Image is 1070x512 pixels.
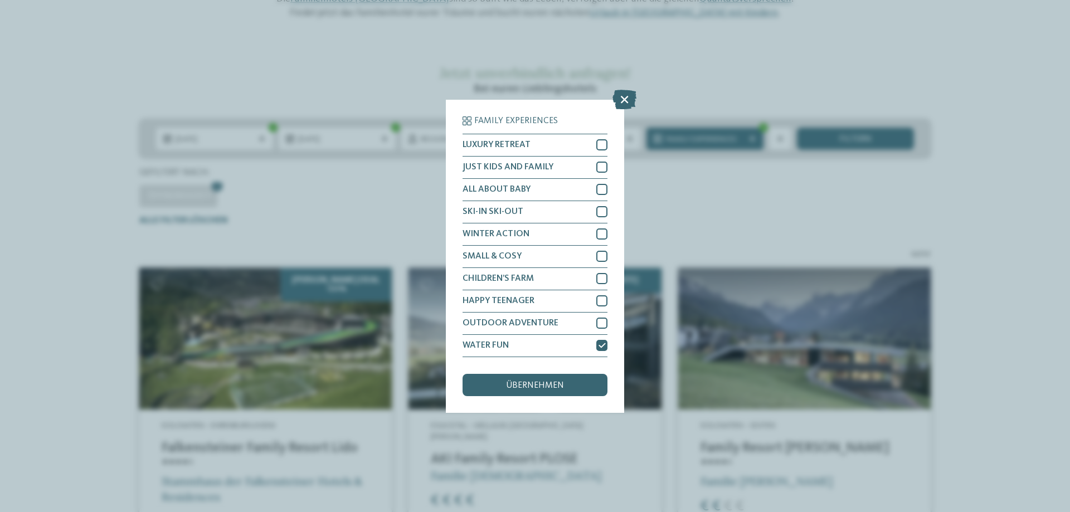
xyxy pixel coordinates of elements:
[463,319,558,328] span: OUTDOOR ADVENTURE
[463,140,531,149] span: LUXURY RETREAT
[463,341,509,350] span: WATER FUN
[463,207,523,216] span: SKI-IN SKI-OUT
[463,252,522,261] span: SMALL & COSY
[463,185,531,194] span: ALL ABOUT BABY
[463,274,534,283] span: CHILDREN’S FARM
[463,296,534,305] span: HAPPY TEENAGER
[463,163,553,172] span: JUST KIDS AND FAMILY
[463,230,529,238] span: WINTER ACTION
[474,116,558,125] span: Family Experiences
[506,381,564,390] span: übernehmen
